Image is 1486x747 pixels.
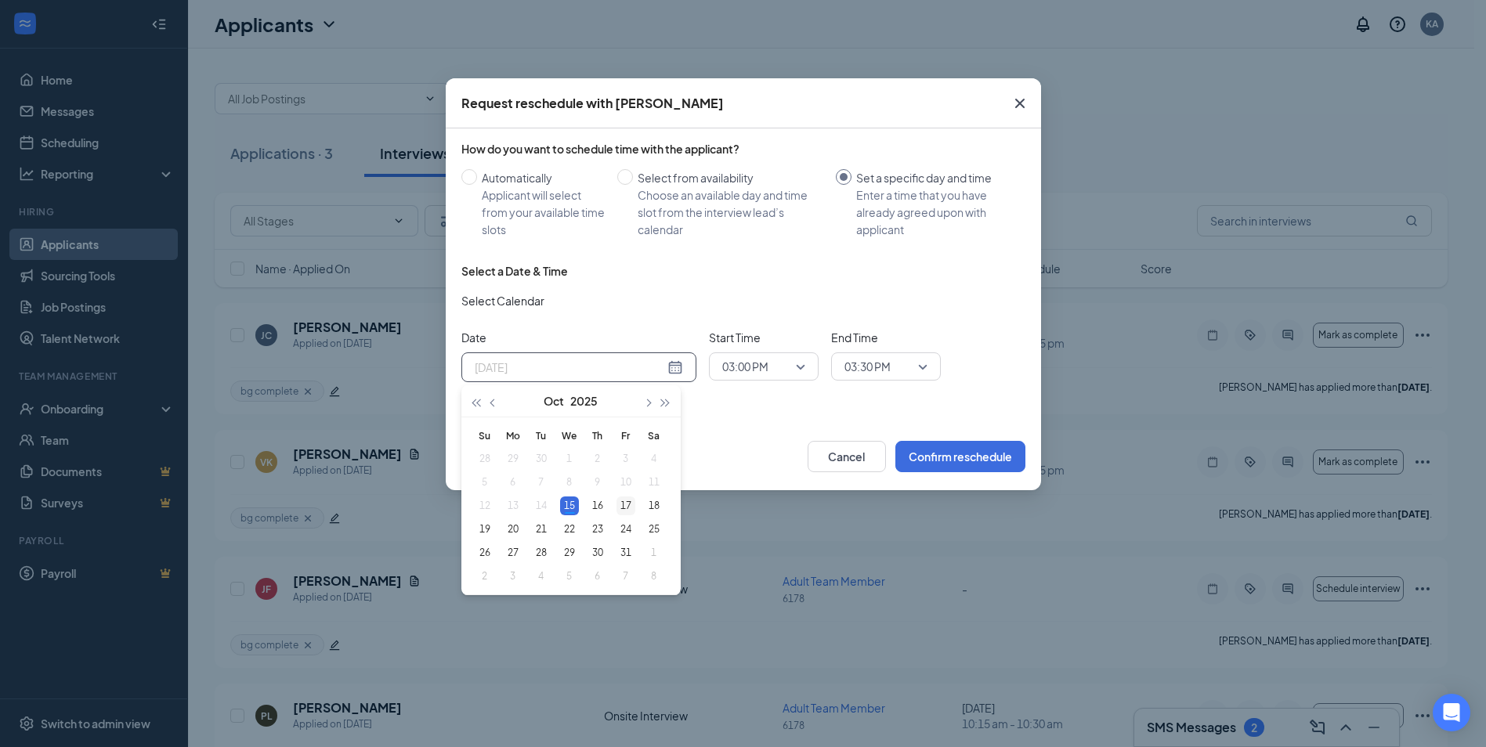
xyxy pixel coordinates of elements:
button: 2025 [570,385,598,417]
div: 1 [645,543,663,562]
td: 2025-11-06 [584,565,612,588]
div: 27 [504,543,522,562]
div: 4 [532,567,551,586]
div: 5 [560,567,579,586]
div: Enter a time that you have already agreed upon with applicant [856,186,1013,238]
div: Set a specific day and time [856,169,1013,186]
div: Applicant will select from your available time slots [482,186,605,238]
svg: Cross [1011,94,1029,113]
div: 16 [588,496,607,515]
td: 2025-10-17 [612,494,640,518]
td: 2025-11-02 [471,565,499,588]
td: 2025-11-05 [555,565,584,588]
div: Open Intercom Messenger [1433,694,1470,731]
td: 2025-11-08 [640,565,668,588]
th: Su [471,424,499,447]
td: 2025-11-04 [527,565,555,588]
span: Start Time [709,329,819,346]
td: 2025-10-23 [584,518,612,541]
th: Mo [499,424,527,447]
div: Automatically [482,169,605,186]
span: Select Calendar [461,292,544,309]
div: 15 [560,496,579,515]
td: 2025-10-25 [640,518,668,541]
button: Confirm reschedule [895,441,1025,472]
td: 2025-10-18 [640,494,668,518]
td: 2025-11-07 [612,565,640,588]
td: 2025-10-21 [527,518,555,541]
div: 8 [645,567,663,586]
div: 26 [475,543,494,562]
td: 2025-10-20 [499,518,527,541]
div: 7 [616,567,635,586]
span: 03:00 PM [722,355,768,378]
input: Oct 15, 2025 [475,359,664,376]
div: How do you want to schedule time with the applicant? [461,141,1025,157]
td: 2025-10-26 [471,541,499,565]
div: 18 [645,496,663,515]
button: Oct [544,385,564,417]
div: 31 [616,543,635,562]
td: 2025-11-03 [499,565,527,588]
th: Sa [640,424,668,447]
span: Date [461,329,696,346]
td: 2025-10-22 [555,518,584,541]
span: 03:30 PM [844,355,891,378]
div: 2 [475,567,494,586]
span: End Time [831,329,941,346]
div: 25 [645,520,663,539]
div: 17 [616,496,635,515]
td: 2025-10-16 [584,494,612,518]
div: 20 [504,520,522,539]
th: Fr [612,424,640,447]
div: 24 [616,520,635,539]
button: Close [999,78,1041,128]
td: 2025-10-31 [612,541,640,565]
td: 2025-10-27 [499,541,527,565]
div: 22 [560,520,579,539]
th: Tu [527,424,555,447]
div: 19 [475,520,494,539]
td: 2025-10-30 [584,541,612,565]
td: 2025-10-24 [612,518,640,541]
div: Request reschedule with [PERSON_NAME] [461,95,724,112]
td: 2025-10-28 [527,541,555,565]
div: Choose an available day and time slot from the interview lead’s calendar [638,186,823,238]
button: Cancel [808,441,886,472]
div: 6 [588,567,607,586]
td: 2025-10-29 [555,541,584,565]
div: Select a Date & Time [461,263,568,279]
th: We [555,424,584,447]
td: 2025-11-01 [640,541,668,565]
div: 3 [504,567,522,586]
td: 2025-10-15 [555,494,584,518]
td: 2025-10-19 [471,518,499,541]
th: Th [584,424,612,447]
div: 29 [560,543,579,562]
div: 23 [588,520,607,539]
div: Select from availability [638,169,823,186]
div: 21 [532,520,551,539]
div: 28 [532,543,551,562]
div: 30 [588,543,607,562]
